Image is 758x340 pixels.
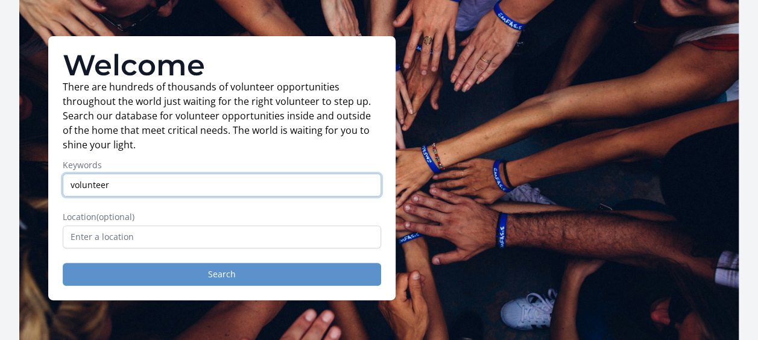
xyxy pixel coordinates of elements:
[96,211,134,222] span: (optional)
[63,211,381,223] label: Location
[63,263,381,286] button: Search
[63,80,381,152] p: There are hundreds of thousands of volunteer opportunities throughout the world just waiting for ...
[63,225,381,248] input: Enter a location
[63,159,381,171] label: Keywords
[63,51,381,80] h1: Welcome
